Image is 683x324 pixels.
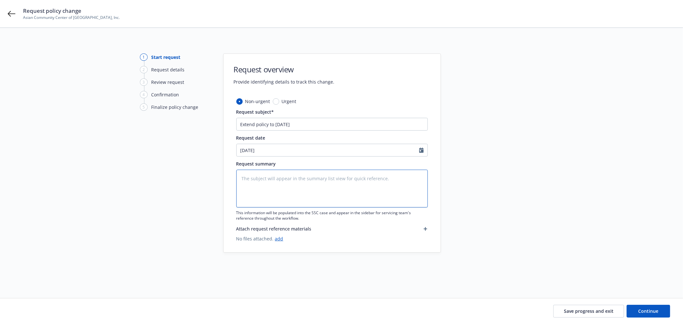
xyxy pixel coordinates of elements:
input: MM/DD/YYYY [237,144,419,156]
div: Review request [151,79,184,85]
span: Request summary [236,161,276,167]
span: Save progress and exit [564,308,614,314]
span: This information will be populated into the SSC case and appear in the sidebar for servicing team... [236,210,428,221]
input: Urgent [273,98,279,105]
input: The subject will appear in the summary list view for quick reference. [236,118,428,131]
div: 2 [140,66,148,73]
span: Request date [236,135,265,141]
span: Request policy change [23,7,120,15]
input: Non-urgent [236,98,243,105]
span: Attach request reference materials [236,225,312,232]
span: Request subject* [236,109,274,115]
svg: Calendar [419,148,424,153]
span: Provide identifying details to track this change. [234,78,335,85]
div: Start request [151,54,181,61]
div: Confirmation [151,91,179,98]
div: 4 [140,91,148,98]
span: No files attached. [236,235,428,242]
button: Continue [627,305,670,318]
button: Save progress and exit [553,305,624,318]
a: add [275,236,283,242]
span: Asian Community Center of [GEOGRAPHIC_DATA], Inc. [23,15,120,20]
span: Continue [638,308,659,314]
div: 1 [140,53,148,61]
span: Non-urgent [245,98,270,105]
span: Urgent [282,98,297,105]
div: 5 [140,103,148,111]
div: 3 [140,78,148,86]
div: Finalize policy change [151,104,199,110]
h1: Request overview [234,64,335,75]
div: Request details [151,66,185,73]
